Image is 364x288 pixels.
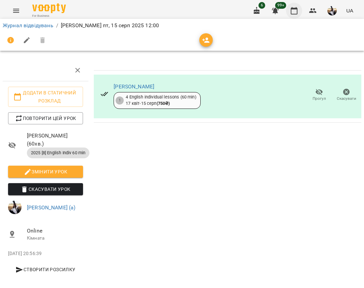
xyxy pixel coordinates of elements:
[8,263,83,276] button: Створити розсилку
[3,22,53,29] a: Журнал відвідувань
[126,94,196,107] div: 4 English individual lessons (60 min) 17 квіт - 15 серп
[27,150,89,156] span: 2025 [8] English Indiv 60 min
[116,96,124,105] div: 1
[13,185,78,193] span: Скасувати Урок
[8,183,83,195] button: Скасувати Урок
[8,3,24,19] button: Menu
[275,2,286,9] span: 99+
[337,96,356,101] span: Скасувати
[61,22,159,30] p: [PERSON_NAME] пт, 15 серп 2025 12:00
[8,112,83,124] button: Повторити цей урок
[27,132,83,148] span: [PERSON_NAME] ( 60 хв. )
[13,114,78,122] span: Повторити цей урок
[8,87,83,107] button: Додати в статичний розклад
[11,265,80,274] span: Створити розсилку
[13,168,78,176] span: Змінити урок
[157,101,170,106] b: ( 750 ₴ )
[27,235,83,242] p: Кімната
[8,201,22,214] img: 947f4ccfa426267cd88e7c9c9125d1cd.jfif
[27,227,83,235] span: Online
[56,22,58,30] li: /
[32,14,66,18] span: For Business
[333,86,360,105] button: Скасувати
[346,7,353,14] span: UA
[8,166,83,178] button: Змінити урок
[8,250,83,257] p: [DATE] 20:56:39
[306,86,333,105] button: Прогул
[313,96,326,101] span: Прогул
[114,83,154,90] a: [PERSON_NAME]
[327,6,337,15] img: 947f4ccfa426267cd88e7c9c9125d1cd.jfif
[32,3,66,13] img: Voopty Logo
[27,204,76,211] a: [PERSON_NAME] (а)
[13,89,78,105] span: Додати в статичний розклад
[258,2,265,9] span: 6
[3,22,361,30] nav: breadcrumb
[343,4,356,17] button: UA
